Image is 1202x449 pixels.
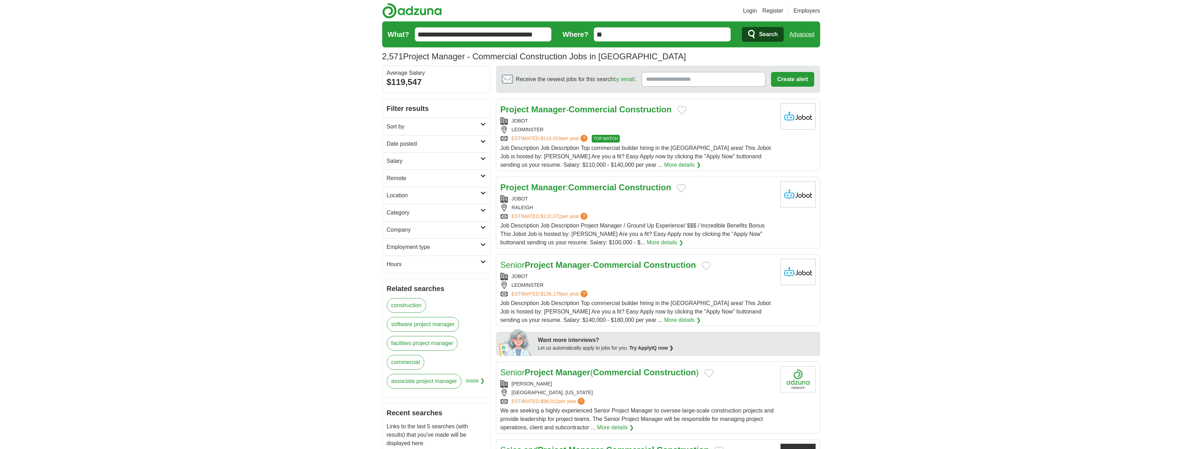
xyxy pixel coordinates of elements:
[387,76,486,88] div: $119,547
[762,7,783,15] a: Register
[383,152,490,170] a: Salary
[500,105,529,114] strong: Project
[387,243,480,251] h2: Employment type
[578,398,585,405] span: ?
[387,174,480,183] h2: Remote
[387,298,426,313] a: construction
[556,260,590,270] strong: Manager
[771,72,814,87] button: Create alert
[388,29,409,40] label: What?
[556,368,590,377] strong: Manager
[383,118,490,135] a: Sort by
[387,226,480,234] h2: Company
[387,408,486,418] h2: Recent searches
[525,260,553,270] strong: Project
[593,260,641,270] strong: Commercial
[677,106,686,114] button: Add to favorite jobs
[512,135,589,143] a: ESTIMATED:$116,819per year?
[387,70,486,76] div: Average Salary
[512,118,528,124] a: JOBOT
[387,336,458,351] a: facilities project manager
[387,260,480,269] h2: Hours
[538,336,816,344] div: Want more interviews?
[540,291,561,297] span: $136,178
[512,213,589,220] a: ESTIMATED:$132,072per year?
[466,374,485,393] span: more ❯
[512,196,528,202] a: JOBOT
[383,256,490,273] a: Hours
[500,183,671,192] a: Project Manager:Commercial Construction
[742,27,784,42] button: Search
[525,368,553,377] strong: Project
[512,398,586,405] a: ESTIMATED:$98,012per year?
[619,105,671,114] strong: Construction
[781,259,816,285] img: Jobot logo
[383,221,490,238] a: Company
[383,170,490,187] a: Remote
[387,283,486,294] h2: Related searches
[383,135,490,152] a: Date posted
[382,50,403,63] span: 2,571
[382,3,442,19] img: Adzuna logo
[593,368,641,377] strong: Commercial
[500,282,775,289] div: LEOMINSTER
[568,183,616,192] strong: Commercial
[512,290,589,298] a: ESTIMATED:$136,178per year?
[387,123,480,131] h2: Sort by
[500,368,699,377] a: SeniorProject Manager(Commercial Construction)
[540,213,561,219] span: $132,072
[383,99,490,118] h2: Filter results
[387,422,486,448] p: Links to the last 5 searches (with results) that you've made will be displayed here.
[789,27,814,41] a: Advanced
[759,27,778,41] span: Search
[644,260,696,270] strong: Construction
[664,316,701,324] a: More details ❯
[540,398,558,404] span: $98,012
[569,105,617,114] strong: Commercial
[644,368,696,377] strong: Construction
[383,238,490,256] a: Employment type
[500,223,765,245] span: Job Description Job Description Project Manager / Ground Up Experience/ $$$ / Incredible Benefits...
[619,183,671,192] strong: Construction
[387,140,480,148] h2: Date posted
[531,183,566,192] strong: Manager
[382,52,686,61] h1: Project Manager - Commercial Construction Jobs in [GEOGRAPHIC_DATA]
[704,369,713,377] button: Add to favorite jobs
[580,290,587,297] span: ?
[580,135,587,142] span: ?
[383,204,490,221] a: Category
[387,157,480,165] h2: Salary
[500,183,529,192] strong: Project
[592,135,619,143] span: TOP MATCH
[613,76,635,82] a: by email
[500,126,775,133] div: LEOMINSTER
[702,262,711,270] button: Add to favorite jobs
[597,423,634,432] a: More details ❯
[500,145,771,168] span: Job Description Job Description Top commercial builder hiring in the [GEOGRAPHIC_DATA] area! This...
[387,355,425,370] a: commercial
[540,136,561,141] span: $116,819
[781,366,816,392] img: Company logo
[516,75,636,84] span: Receive the newest jobs for this search :
[383,187,490,204] a: Location
[781,103,816,130] img: Jobot logo
[538,344,816,352] div: Let us automatically apply to jobs for you.
[387,374,462,389] a: associate project manager
[647,238,684,247] a: More details ❯
[387,191,480,200] h2: Location
[781,181,816,207] img: Jobot logo
[500,105,672,114] a: Project Manager-Commercial Construction
[677,184,686,192] button: Add to favorite jobs
[512,273,528,279] a: JOBOT
[500,408,774,430] span: We are seeking a highly experienced Senior Project Manager to oversee large-scale construction pr...
[664,161,701,169] a: More details ❯
[793,7,820,15] a: Employers
[500,389,775,396] div: [GEOGRAPHIC_DATA], [US_STATE]
[387,209,480,217] h2: Category
[531,105,566,114] strong: Manager
[500,204,775,211] div: RALEIGH
[499,328,533,356] img: apply-iq-scientist.png
[743,7,757,15] a: Login
[387,317,459,332] a: software project manager
[629,345,673,351] a: Try ApplyIQ now ❯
